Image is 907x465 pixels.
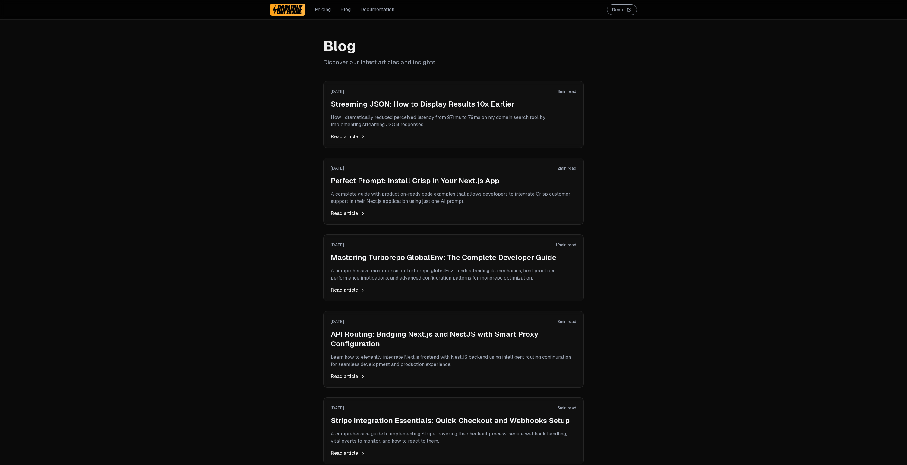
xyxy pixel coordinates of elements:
div: [DATE] [331,242,344,248]
a: Documentation [360,6,394,13]
div: [DATE] [331,88,344,95]
div: [DATE] [331,319,344,325]
p: A comprehensive guide to implementing Stripe, covering the checkout process, secure webhook handl... [331,430,576,445]
h2: Stripe Integration Essentials: Quick Checkout and Webhooks Setup [331,416,576,425]
a: [DATE]5min readStripe Integration Essentials: Quick Checkout and Webhooks SetupA comprehensive gu... [331,405,576,457]
div: [DATE] [331,165,344,171]
p: How I dramatically reduced perceived latency from 971ms to 79ms on my domain search tool by imple... [331,114,576,128]
button: Demo [607,4,637,15]
p: Discover our latest articles and insights [323,58,584,66]
div: 8 min read [557,88,576,95]
a: Blog [340,6,351,13]
div: [DATE] [331,405,344,411]
a: [DATE]8min readAPI Routing: Bridging Next.js and NestJS with Smart Proxy ConfigurationLearn how t... [331,319,576,380]
h2: API Routing: Bridging Next.js and NestJS with Smart Proxy Configuration [331,329,576,349]
div: Read article [331,133,576,140]
p: A complete guide with production-ready code examples that allows developers to integrate Crisp cu... [331,191,576,205]
p: Learn how to elegantly integrate Next.js frontend with NestJS backend using intelligent routing c... [331,354,576,368]
h2: Mastering Turborepo GlobalEnv: The Complete Developer Guide [331,253,576,262]
a: Pricing [315,6,331,13]
h2: Streaming JSON: How to Display Results 10x Earlier [331,99,576,109]
div: Read article [331,450,576,457]
a: [DATE]8min readStreaming JSON: How to Display Results 10x EarlierHow I dramatically reduced perce... [331,88,576,140]
p: A comprehensive masterclass on Turborepo globalEnv - understanding its mechanics, best practices,... [331,267,576,282]
div: Read article [331,287,576,294]
a: [DATE]12min readMastering Turborepo GlobalEnv: The Complete Developer GuideA comprehensive master... [331,242,576,294]
div: Read article [331,373,576,380]
div: Read article [331,210,576,217]
img: Dopamine [273,5,303,14]
h2: Perfect Prompt: Install Crisp in Your Next.js App [331,176,576,186]
div: 8 min read [557,319,576,325]
div: 2 min read [557,165,576,171]
a: [DATE]2min readPerfect Prompt: Install Crisp in Your Next.js AppA complete guide with production-... [331,165,576,217]
div: 12 min read [555,242,576,248]
div: 5 min read [557,405,576,411]
a: Dopamine [270,4,305,16]
h1: Blog [323,39,584,53]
